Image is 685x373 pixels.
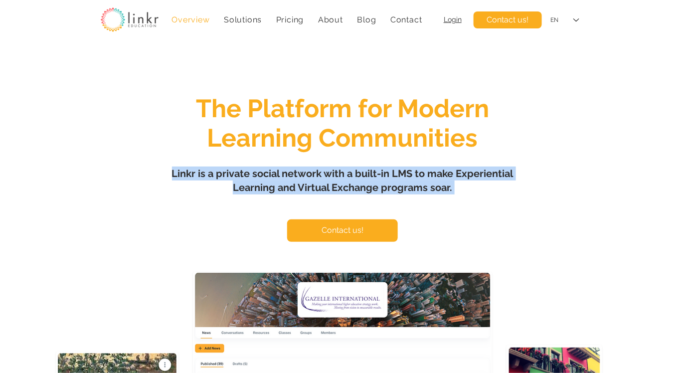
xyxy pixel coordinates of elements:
[357,15,376,24] span: Blog
[167,10,215,29] a: Overview
[101,7,159,32] img: linkr_logo_transparentbg.png
[352,10,381,29] a: Blog
[318,15,343,24] span: About
[287,219,398,242] a: Contact us!
[219,10,267,29] div: Solutions
[474,11,542,28] a: Contact us!
[171,15,209,24] span: Overview
[543,9,586,31] div: Language Selector: English
[444,15,462,23] a: Login
[390,15,422,24] span: Contact
[313,10,348,29] div: About
[487,14,529,25] span: Contact us!
[276,15,304,24] span: Pricing
[196,94,489,153] span: The Platform for Modern Learning Communities
[224,15,262,24] span: Solutions
[271,10,309,29] a: Pricing
[322,225,363,236] span: Contact us!
[385,10,427,29] a: Contact
[550,16,558,24] div: EN
[167,10,427,29] nav: Site
[172,168,514,193] span: Linkr is a private social network with a built-in LMS to make Experiential Learning and Virtual E...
